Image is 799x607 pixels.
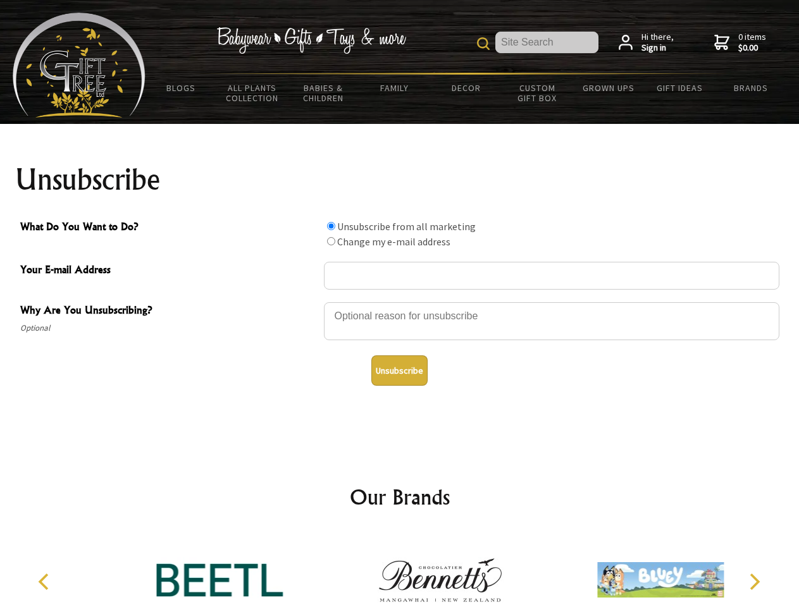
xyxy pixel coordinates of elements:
[371,355,428,386] button: Unsubscribe
[641,32,674,54] span: Hi there,
[337,235,450,248] label: Change my e-mail address
[288,75,359,111] a: Babies & Children
[32,568,59,596] button: Previous
[20,262,318,280] span: Your E-mail Address
[740,568,768,596] button: Next
[13,13,146,118] img: Babyware - Gifts - Toys and more...
[573,75,644,101] a: Grown Ups
[619,32,674,54] a: Hi there,Sign in
[324,262,779,290] input: Your E-mail Address
[641,42,674,54] strong: Sign in
[216,27,406,54] img: Babywear - Gifts - Toys & more
[327,237,335,245] input: What Do You Want to Do?
[25,482,774,512] h2: Our Brands
[495,32,598,53] input: Site Search
[714,32,766,54] a: 0 items$0.00
[502,75,573,111] a: Custom Gift Box
[477,37,490,50] img: product search
[715,75,787,101] a: Brands
[20,321,318,336] span: Optional
[327,222,335,230] input: What Do You Want to Do?
[738,42,766,54] strong: $0.00
[146,75,217,101] a: BLOGS
[337,220,476,233] label: Unsubscribe from all marketing
[15,164,784,195] h1: Unsubscribe
[359,75,431,101] a: Family
[644,75,715,101] a: Gift Ideas
[217,75,288,111] a: All Plants Collection
[324,302,779,340] textarea: Why Are You Unsubscribing?
[738,31,766,54] span: 0 items
[430,75,502,101] a: Decor
[20,302,318,321] span: Why Are You Unsubscribing?
[20,219,318,237] span: What Do You Want to Do?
